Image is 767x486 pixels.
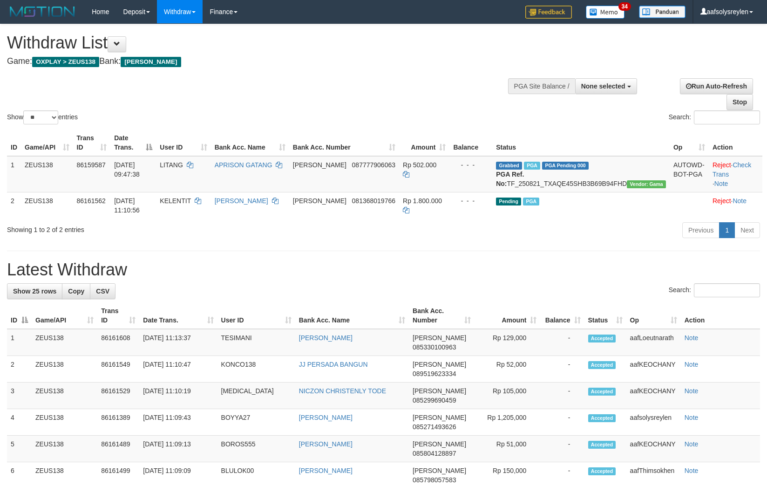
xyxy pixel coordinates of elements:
label: Search: [669,110,760,124]
span: Accepted [588,467,616,475]
td: ZEUS138 [32,356,97,383]
th: Bank Acc. Name: activate to sort column ascending [295,302,409,329]
span: [PERSON_NAME] [413,414,466,421]
span: [PERSON_NAME] [413,440,466,448]
td: ZEUS138 [21,156,73,192]
td: BOROS555 [217,436,295,462]
td: [DATE] 11:10:19 [139,383,217,409]
select: Showentries [23,110,58,124]
span: Accepted [588,361,616,369]
span: CSV [96,287,109,295]
span: Accepted [588,441,616,449]
a: Note [685,414,699,421]
span: [PERSON_NAME] [293,161,346,169]
img: Button%20Memo.svg [586,6,625,19]
td: - [540,356,584,383]
span: [PERSON_NAME] [121,57,181,67]
th: Trans ID: activate to sort column ascending [97,302,139,329]
td: 86161608 [97,329,139,356]
a: Reject [713,161,731,169]
span: Copy 085271493626 to clipboard [413,423,456,431]
span: Copy 087777906063 to clipboard [352,161,395,169]
h1: Withdraw List [7,34,502,52]
td: ZEUS138 [32,329,97,356]
a: Stop [726,94,753,110]
span: PGA Pending [542,162,589,170]
span: LITANG [160,161,183,169]
div: - - - [453,196,489,205]
span: [PERSON_NAME] [413,467,466,474]
th: Balance: activate to sort column ascending [540,302,584,329]
td: - [540,383,584,409]
th: Game/API: activate to sort column ascending [21,130,73,156]
span: Copy 085798057583 to clipboard [413,476,456,484]
td: ZEUS138 [32,383,97,409]
a: Reject [713,197,731,205]
span: Accepted [588,414,616,422]
td: [DATE] 11:10:47 [139,356,217,383]
td: TESIMANI [217,329,295,356]
div: Showing 1 to 2 of 2 entries [7,221,312,234]
span: [PERSON_NAME] [413,334,466,342]
span: Copy [68,287,84,295]
td: [DATE] 11:09:13 [139,436,217,462]
td: aafKEOCHANY [626,356,681,383]
a: NICZON CHRISTENLY TODE [299,387,386,395]
a: [PERSON_NAME] [299,467,353,474]
a: Note [685,467,699,474]
th: Date Trans.: activate to sort column descending [110,130,156,156]
th: ID: activate to sort column descending [7,302,32,329]
span: Copy 085299690459 to clipboard [413,397,456,404]
td: 86161389 [97,409,139,436]
th: Bank Acc. Number: activate to sort column ascending [289,130,399,156]
a: [PERSON_NAME] [299,440,353,448]
a: [PERSON_NAME] [215,197,268,205]
img: MOTION_logo.png [7,5,78,19]
td: 1 [7,329,32,356]
input: Search: [694,110,760,124]
th: Op: activate to sort column ascending [670,130,709,156]
td: 4 [7,409,32,436]
a: Next [734,222,760,238]
span: Copy 085804128897 to clipboard [413,450,456,457]
span: [PERSON_NAME] [293,197,346,205]
h1: Latest Withdraw [7,260,760,279]
td: 3 [7,383,32,409]
td: 86161489 [97,436,139,462]
td: KONCO138 [217,356,295,383]
a: Copy [62,283,90,299]
td: · · [709,156,762,192]
span: Copy 089519623334 to clipboard [413,370,456,377]
a: Note [685,440,699,448]
td: 2 [7,192,21,219]
td: 5 [7,436,32,462]
div: - - - [453,160,489,170]
td: - [540,409,584,436]
a: APRISON GATANG [215,161,272,169]
td: [MEDICAL_DATA] [217,383,295,409]
span: Copy 081368019766 to clipboard [352,197,395,205]
h4: Game: Bank: [7,57,502,66]
th: Date Trans.: activate to sort column ascending [139,302,217,329]
th: Balance [449,130,492,156]
span: [DATE] 09:47:38 [114,161,140,178]
span: Grabbed [496,162,522,170]
span: Marked by aafsolysreylen [523,198,539,205]
span: KELENTIT [160,197,191,205]
td: ZEUS138 [32,409,97,436]
a: 1 [719,222,735,238]
span: Rp 502.000 [403,161,436,169]
b: PGA Ref. No: [496,171,524,187]
td: 1 [7,156,21,192]
a: Note [733,197,747,205]
th: Bank Acc. Name: activate to sort column ascending [211,130,289,156]
a: Note [685,361,699,368]
td: ZEUS138 [21,192,73,219]
a: [PERSON_NAME] [299,334,353,342]
span: Accepted [588,388,616,396]
div: PGA Site Balance / [508,78,575,94]
label: Search: [669,283,760,297]
button: None selected [575,78,637,94]
a: Show 25 rows [7,283,62,299]
td: aafLoeutnarath [626,329,681,356]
